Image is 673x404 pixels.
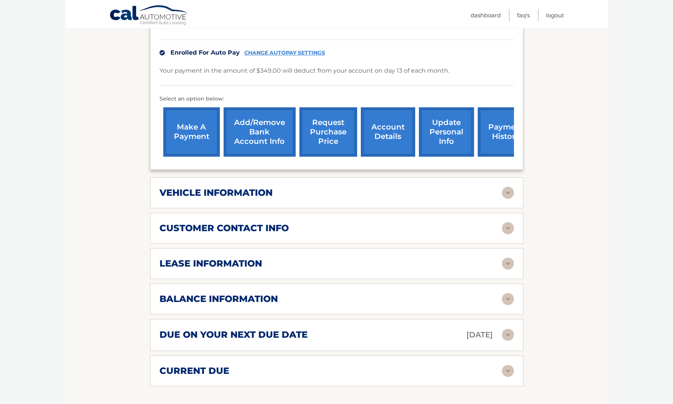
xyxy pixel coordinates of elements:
img: accordion-rest.svg [502,365,514,377]
a: Logout [546,9,564,21]
h2: due on your next due date [159,329,308,340]
h2: balance information [159,293,278,305]
p: Your payment in the amount of $349.00 will deduct from your account on day 13 of each month. [159,66,449,76]
h2: vehicle information [159,187,273,198]
a: account details [361,107,415,157]
a: Cal Automotive [109,5,189,27]
img: accordion-rest.svg [502,187,514,199]
img: check.svg [159,50,165,55]
h2: current due [159,365,229,377]
a: Add/Remove bank account info [224,107,296,157]
p: [DATE] [466,328,493,341]
h2: lease information [159,258,262,269]
a: payment history [478,107,534,157]
h2: customer contact info [159,223,289,234]
span: Enrolled For Auto Pay [170,49,240,56]
img: accordion-rest.svg [502,329,514,341]
a: CHANGE AUTOPAY SETTINGS [244,50,325,56]
img: accordion-rest.svg [502,258,514,270]
a: make a payment [163,107,220,157]
p: Select an option below: [159,95,514,104]
a: update personal info [419,107,474,157]
a: Dashboard [471,9,501,21]
a: request purchase price [299,107,357,157]
a: FAQ's [517,9,530,21]
img: accordion-rest.svg [502,293,514,305]
img: accordion-rest.svg [502,222,514,234]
